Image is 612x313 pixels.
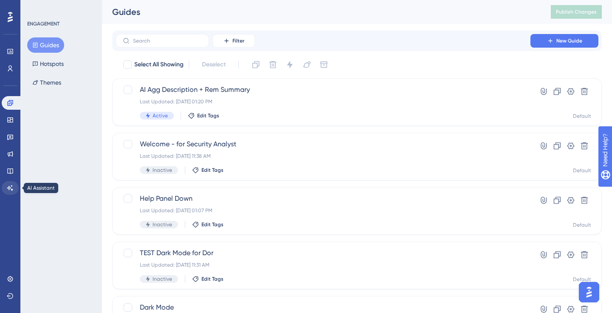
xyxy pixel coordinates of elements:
span: Select All Showing [134,60,184,70]
span: Active [153,112,168,119]
button: Edit Tags [192,221,224,228]
div: Default [573,276,591,283]
button: Edit Tags [192,167,224,174]
span: Inactive [153,167,172,174]
button: Filter [212,34,255,48]
div: Last Updated: [DATE] 11:31 AM [140,262,506,268]
span: Edit Tags [201,221,224,228]
span: Filter [232,37,244,44]
button: Publish Changes [551,5,602,19]
span: Welcome - for Security Analyst [140,139,506,149]
span: Help Panel Down [140,193,506,204]
input: Search [133,38,202,44]
span: New Guide [556,37,582,44]
div: Default [573,113,591,120]
div: Guides [112,6,530,18]
span: Edit Tags [201,167,224,174]
span: Deselect [202,60,226,70]
span: Dark Mode [140,302,506,313]
span: TEST Dark Mode for Dor [140,248,506,258]
button: Edit Tags [188,112,219,119]
span: Edit Tags [197,112,219,119]
iframe: UserGuiding AI Assistant Launcher [576,279,602,305]
span: Need Help? [20,2,53,12]
button: Edit Tags [192,276,224,282]
div: Last Updated: [DATE] 11:38 AM [140,153,506,159]
span: Inactive [153,221,172,228]
span: Publish Changes [556,9,597,15]
button: New Guide [530,34,598,48]
button: Hotspots [27,56,69,71]
div: Last Updated: [DATE] 01:20 PM [140,98,506,105]
button: Themes [27,75,66,90]
button: Deselect [194,57,233,72]
button: Guides [27,37,64,53]
div: ENGAGEMENT [27,20,59,27]
span: AI Agg Description + Rem Summary [140,85,506,95]
span: Inactive [153,276,172,282]
div: Last Updated: [DATE] 01:07 PM [140,207,506,214]
div: Default [573,222,591,228]
span: Edit Tags [201,276,224,282]
div: Default [573,167,591,174]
